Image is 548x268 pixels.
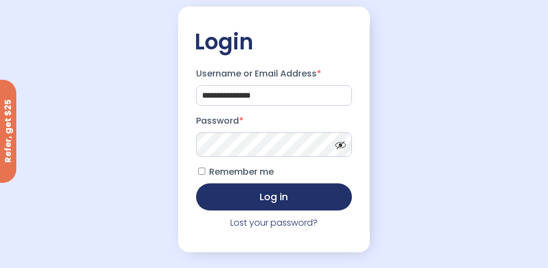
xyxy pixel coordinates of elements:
label: Password [196,112,352,130]
span: Remember me [209,165,274,178]
input: Remember me [198,168,205,175]
h2: Login [194,28,354,55]
label: Username or Email Address [196,65,352,82]
a: Lost your password? [230,216,318,229]
button: Log in [196,183,352,210]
